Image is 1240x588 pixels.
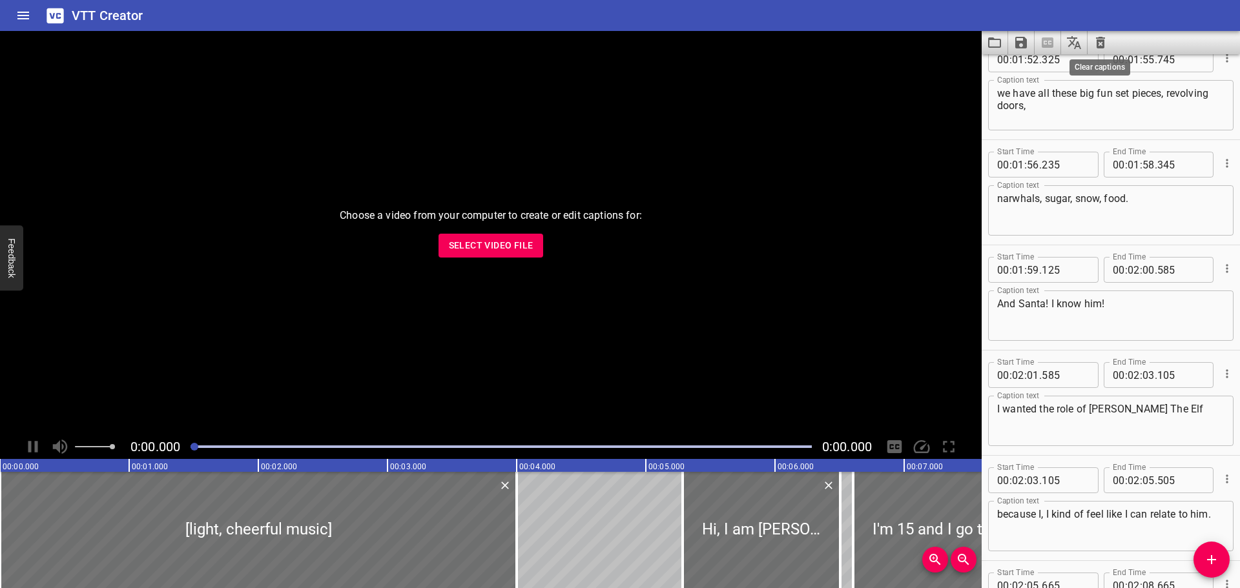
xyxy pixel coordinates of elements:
span: : [1125,467,1128,493]
input: 05 [1142,467,1155,493]
input: 01 [1012,152,1024,177]
button: Translate captions [1061,31,1088,54]
span: . [1155,46,1157,72]
button: Cue Options [1219,260,1235,277]
span: : [1140,257,1142,283]
input: 00 [997,46,1009,72]
button: Delete [820,477,837,494]
input: 02 [1128,467,1140,493]
span: : [1125,152,1128,177]
input: 59 [1027,257,1039,283]
div: Playback Speed [909,434,934,459]
span: : [1009,362,1012,388]
span: Video Duration [822,439,872,454]
text: 00:00.000 [3,462,39,471]
button: Select Video File [439,234,544,258]
span: Select Video File [449,238,533,254]
input: 56 [1027,152,1039,177]
input: 00 [997,257,1009,283]
div: Hide/Show Captions [882,434,907,459]
span: : [1009,46,1012,72]
input: 01 [1027,362,1039,388]
input: 01 [1128,46,1140,72]
input: 03 [1027,467,1039,493]
h6: VTT Creator [72,5,143,26]
input: 01 [1128,152,1140,177]
span: : [1009,467,1012,493]
svg: Translate captions [1066,35,1082,50]
span: : [1024,46,1027,72]
span: . [1039,46,1042,72]
input: 00 [1113,362,1125,388]
input: 03 [1142,362,1155,388]
span: . [1039,257,1042,283]
textarea: narwhals, sugar, snow, food. [997,192,1224,229]
input: 125 [1042,257,1089,283]
text: 00:02.000 [261,462,297,471]
input: 745 [1157,46,1204,72]
button: Cue Options [1219,471,1235,487]
div: Cue Options [1219,252,1234,285]
span: Current Time [130,439,180,454]
span: : [1125,362,1128,388]
input: 01 [1012,257,1024,283]
span: . [1155,152,1157,177]
text: 00:06.000 [778,462,814,471]
input: 00 [1113,152,1125,177]
text: 00:03.000 [390,462,426,471]
button: Delete [497,477,513,494]
div: Cue Options [1219,357,1234,390]
text: 00:05.000 [648,462,685,471]
span: : [1009,257,1012,283]
svg: Save captions to file [1013,35,1029,50]
input: 345 [1157,152,1204,177]
span: : [1140,467,1142,493]
input: 58 [1142,152,1155,177]
div: Cue Options [1219,41,1234,75]
input: 505 [1157,467,1204,493]
input: 105 [1042,467,1089,493]
button: Add Cue [1193,542,1230,578]
input: 01 [1012,46,1024,72]
input: 52 [1027,46,1039,72]
input: 235 [1042,152,1089,177]
span: : [1024,257,1027,283]
input: 585 [1042,362,1089,388]
input: 105 [1157,362,1204,388]
textarea: because I, I kind of feel like I can relate to him. [997,508,1224,545]
button: Zoom Out [951,547,976,573]
input: 00 [1142,257,1155,283]
textarea: And Santa! I know him! [997,298,1224,334]
input: 325 [1042,46,1089,72]
input: 00 [997,152,1009,177]
span: : [1009,152,1012,177]
button: Clear captions [1088,31,1113,54]
input: 00 [997,467,1009,493]
span: : [1125,46,1128,72]
input: 00 [1113,46,1125,72]
input: 00 [997,362,1009,388]
input: 55 [1142,46,1155,72]
text: 00:01.000 [132,462,168,471]
div: Delete Cue [497,477,512,494]
span: . [1039,467,1042,493]
textarea: I wanted the role of [PERSON_NAME] The Elf [997,403,1224,440]
input: 02 [1128,362,1140,388]
div: Toggle Full Screen [936,434,961,459]
input: 02 [1012,362,1024,388]
text: 00:07.000 [907,462,943,471]
button: Zoom In [922,547,948,573]
span: . [1039,362,1042,388]
input: 585 [1157,257,1204,283]
span: : [1140,46,1142,72]
input: 02 [1012,467,1024,493]
button: Cue Options [1219,155,1235,172]
span: . [1155,362,1157,388]
button: Cue Options [1219,50,1235,66]
button: Save captions to file [1008,31,1035,54]
span: : [1140,362,1142,388]
input: 00 [1113,467,1125,493]
text: 00:04.000 [519,462,555,471]
input: 02 [1128,257,1140,283]
span: : [1024,467,1027,493]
